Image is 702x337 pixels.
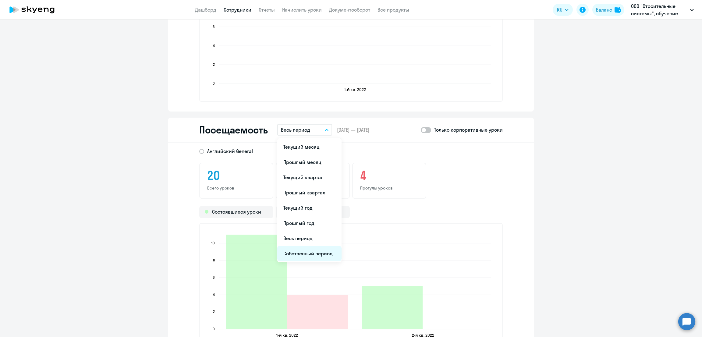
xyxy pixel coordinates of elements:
text: 4 [213,43,215,48]
a: Документооборот [329,7,370,13]
span: [DATE] — [DATE] [337,126,369,133]
text: 2 [213,309,215,314]
path: 2022-03-17T21:00:00.000Z Состоявшиеся уроки 11 [226,235,287,329]
text: 10 [211,241,215,245]
a: Начислить уроки [282,7,322,13]
img: balance [615,7,621,13]
p: ООО "Строительные системы", обучение [631,2,688,17]
h2: Посещаемость [199,124,268,136]
button: ООО "Строительные системы", обучение [628,2,697,17]
p: Весь период [281,126,310,133]
text: 2 [213,62,215,67]
ul: RU [277,138,342,262]
a: Сотрудники [224,7,251,13]
path: 2022-03-17T21:00:00.000Z Прогулы 4 [287,295,348,329]
span: RU [557,6,562,13]
button: Балансbalance [592,4,624,16]
text: 6 [213,24,215,29]
div: Прогулы [276,206,350,218]
text: 0 [213,81,215,86]
p: Прогулы уроков [360,185,418,191]
button: Весь период [277,124,332,136]
path: 2022-05-22T21:00:00.000Z Состоявшиеся уроки 5 [362,286,423,329]
div: Баланс [596,6,612,13]
text: 8 [213,258,215,262]
a: Отчеты [259,7,275,13]
button: RU [553,4,573,16]
h3: 4 [360,168,418,183]
a: Все продукты [378,7,409,13]
text: 1-й кв. 2022 [344,87,366,92]
text: 4 [213,292,215,297]
p: Всего уроков [207,185,265,191]
div: Состоявшиеся уроки [199,206,273,218]
span: Английский General [207,148,253,154]
h3: 20 [207,168,265,183]
a: Дашборд [195,7,216,13]
text: 6 [213,275,215,280]
p: Только корпоративные уроки [434,126,503,133]
text: 0 [213,327,215,331]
